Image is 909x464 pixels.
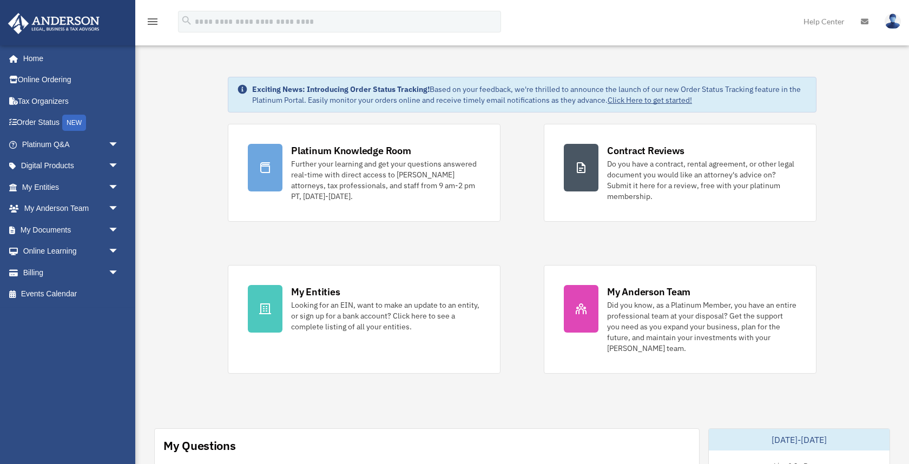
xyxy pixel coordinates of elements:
a: Online Learningarrow_drop_down [8,241,135,262]
span: arrow_drop_down [108,134,130,156]
div: Further your learning and get your questions answered real-time with direct access to [PERSON_NAM... [291,158,480,202]
div: Looking for an EIN, want to make an update to an entity, or sign up for a bank account? Click her... [291,300,480,332]
a: Platinum Knowledge Room Further your learning and get your questions answered real-time with dire... [228,124,500,222]
a: Click Here to get started! [608,95,692,105]
img: Anderson Advisors Platinum Portal [5,13,103,34]
a: menu [146,19,159,28]
div: My Anderson Team [607,285,690,299]
a: My Anderson Teamarrow_drop_down [8,198,135,220]
a: Digital Productsarrow_drop_down [8,155,135,177]
a: Home [8,48,130,69]
a: Online Ordering [8,69,135,91]
span: arrow_drop_down [108,262,130,284]
div: My Entities [291,285,340,299]
a: Billingarrow_drop_down [8,262,135,283]
a: Order StatusNEW [8,112,135,134]
a: My Documentsarrow_drop_down [8,219,135,241]
i: menu [146,15,159,28]
div: My Questions [163,438,236,454]
a: Contract Reviews Do you have a contract, rental agreement, or other legal document you would like... [544,124,816,222]
div: Did you know, as a Platinum Member, you have an entire professional team at your disposal? Get th... [607,300,796,354]
div: Platinum Knowledge Room [291,144,411,157]
a: Tax Organizers [8,90,135,112]
strong: Exciting News: Introducing Order Status Tracking! [252,84,430,94]
span: arrow_drop_down [108,198,130,220]
span: arrow_drop_down [108,155,130,177]
img: User Pic [885,14,901,29]
a: Platinum Q&Aarrow_drop_down [8,134,135,155]
div: [DATE]-[DATE] [709,429,890,450]
span: arrow_drop_down [108,241,130,263]
a: Events Calendar [8,283,135,305]
div: Based on your feedback, we're thrilled to announce the launch of our new Order Status Tracking fe... [252,84,807,105]
div: NEW [62,115,86,131]
a: My Entitiesarrow_drop_down [8,176,135,198]
i: search [181,15,193,26]
div: Do you have a contract, rental agreement, or other legal document you would like an attorney's ad... [607,158,796,202]
a: My Anderson Team Did you know, as a Platinum Member, you have an entire professional team at your... [544,265,816,374]
span: arrow_drop_down [108,176,130,198]
span: arrow_drop_down [108,219,130,241]
a: My Entities Looking for an EIN, want to make an update to an entity, or sign up for a bank accoun... [228,265,500,374]
div: Contract Reviews [607,144,684,157]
